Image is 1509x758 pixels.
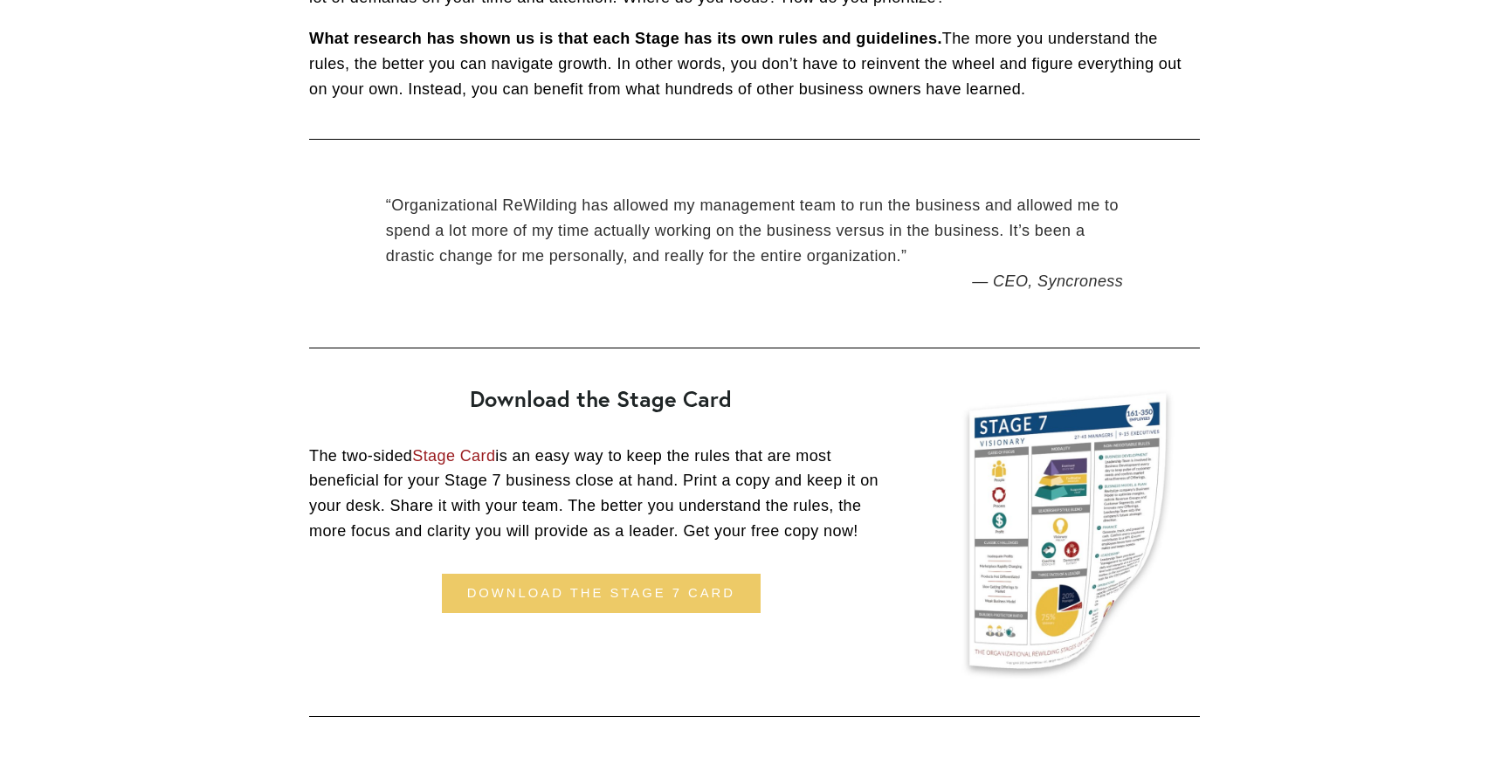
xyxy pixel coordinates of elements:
[901,247,906,265] span: ”
[470,384,732,413] strong: Download the Stage Card
[442,574,761,613] a: download the stage 7 card
[923,386,1200,679] a: Stage 7 Card
[309,444,893,544] p: The two-sided is an easy way to keep the rules that are most beneficial for your Stage 7 business...
[412,447,495,465] a: Stage Card
[386,196,391,214] span: “
[386,193,1123,268] blockquote: Organizational ReWilding has allowed my management team to run the business and allowed me to spe...
[386,269,1123,294] figcaption: — CEO, Syncroness
[309,26,1200,101] p: The more you understand the rules, the better you can navigate growth. In other words, you don’t ...
[309,30,942,47] strong: What research has shown us is that each Stage has its own rules and guidelines.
